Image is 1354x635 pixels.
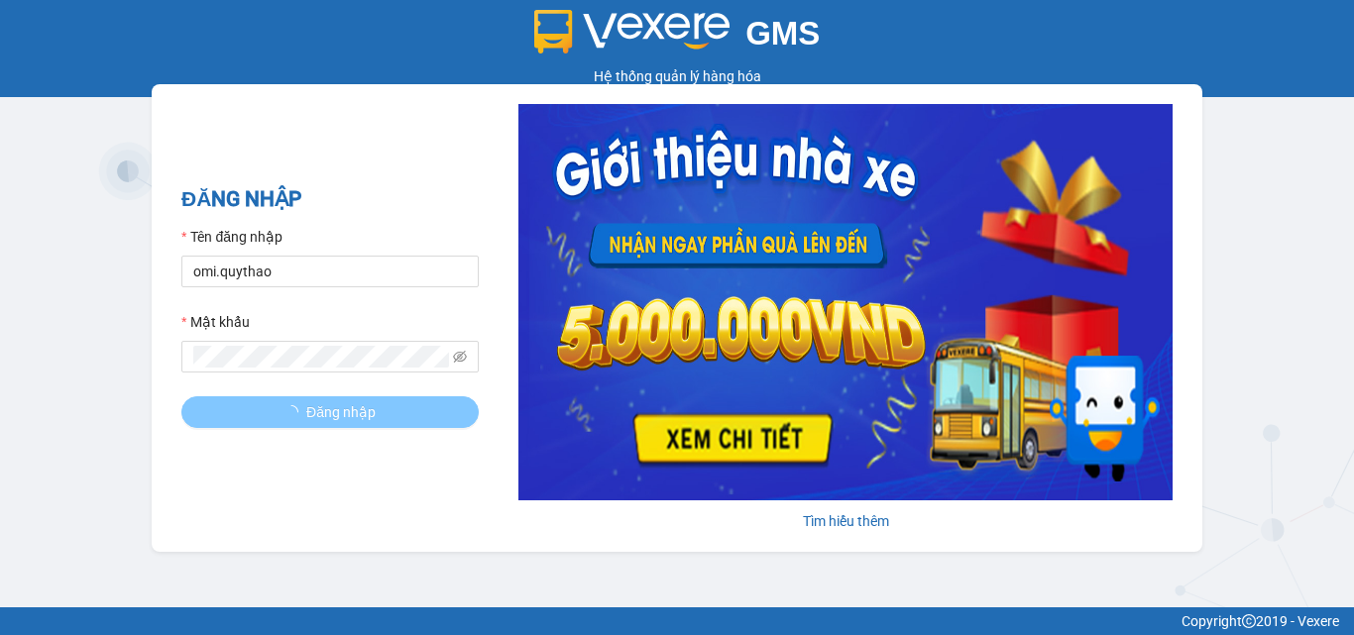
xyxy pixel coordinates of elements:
[534,30,821,46] a: GMS
[181,311,250,333] label: Mật khẩu
[745,15,820,52] span: GMS
[1242,614,1256,628] span: copyright
[5,65,1349,87] div: Hệ thống quản lý hàng hóa
[15,610,1339,632] div: Copyright 2019 - Vexere
[193,346,449,368] input: Mật khẩu
[284,405,306,419] span: loading
[534,10,731,53] img: logo 2
[181,226,282,248] label: Tên đăng nhập
[306,401,376,423] span: Đăng nhập
[181,183,479,216] h2: ĐĂNG NHẬP
[453,350,467,364] span: eye-invisible
[518,510,1173,532] div: Tìm hiểu thêm
[518,104,1173,500] img: banner-0
[181,396,479,428] button: Đăng nhập
[181,256,479,287] input: Tên đăng nhập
